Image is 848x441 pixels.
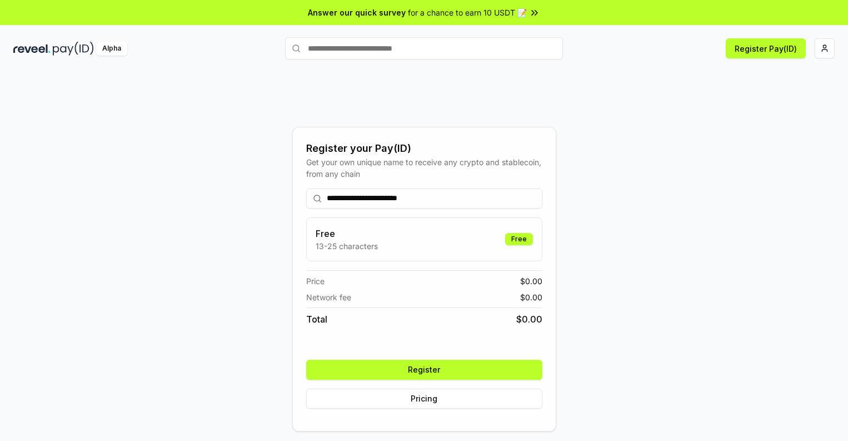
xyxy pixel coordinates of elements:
[520,291,542,303] span: $ 0.00
[306,389,542,409] button: Pricing
[520,275,542,287] span: $ 0.00
[96,42,127,56] div: Alpha
[53,42,94,56] img: pay_id
[306,360,542,380] button: Register
[726,38,806,58] button: Register Pay(ID)
[306,313,327,326] span: Total
[306,156,542,180] div: Get your own unique name to receive any crypto and stablecoin, from any chain
[516,313,542,326] span: $ 0.00
[306,275,325,287] span: Price
[13,42,51,56] img: reveel_dark
[306,141,542,156] div: Register your Pay(ID)
[316,240,378,252] p: 13-25 characters
[308,7,406,18] span: Answer our quick survey
[408,7,527,18] span: for a chance to earn 10 USDT 📝
[505,233,533,245] div: Free
[306,291,351,303] span: Network fee
[316,227,378,240] h3: Free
